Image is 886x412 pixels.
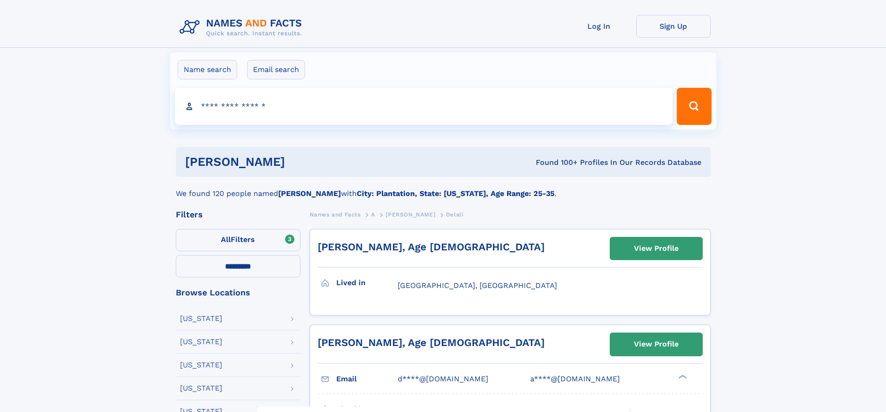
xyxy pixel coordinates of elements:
input: search input [175,88,673,125]
div: Found 100+ Profiles In Our Records Database [410,157,701,168]
div: [US_STATE] [180,385,222,392]
a: [PERSON_NAME], Age [DEMOGRAPHIC_DATA] [318,337,545,348]
div: We found 120 people named with . [176,177,711,199]
a: A [371,209,375,220]
h1: [PERSON_NAME] [185,156,411,168]
img: Logo Names and Facts [176,15,310,40]
span: A [371,211,375,218]
h3: Lived in [336,275,398,291]
label: Filters [176,229,300,251]
button: Search Button [677,88,711,125]
h3: Email [336,371,398,387]
div: [US_STATE] [180,361,222,369]
a: [PERSON_NAME] [386,209,435,220]
b: City: Plantation, State: [US_STATE], Age Range: 25-35 [357,189,554,198]
div: Filters [176,210,300,219]
span: [PERSON_NAME] [386,211,435,218]
span: All [221,235,231,244]
a: [PERSON_NAME], Age [DEMOGRAPHIC_DATA] [318,241,545,253]
a: View Profile [610,237,702,260]
b: [PERSON_NAME] [278,189,341,198]
span: [GEOGRAPHIC_DATA], [GEOGRAPHIC_DATA] [398,281,557,290]
div: [US_STATE] [180,338,222,346]
span: Delali [446,211,464,218]
div: View Profile [634,334,679,355]
label: Name search [178,60,237,79]
div: [US_STATE] [180,315,222,322]
div: View Profile [634,238,679,259]
a: Sign Up [636,15,711,38]
div: Browse Locations [176,288,300,297]
label: Email search [247,60,305,79]
a: Names and Facts [310,209,361,220]
a: Log In [562,15,636,38]
a: View Profile [610,333,702,355]
div: ❯ [676,373,687,379]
